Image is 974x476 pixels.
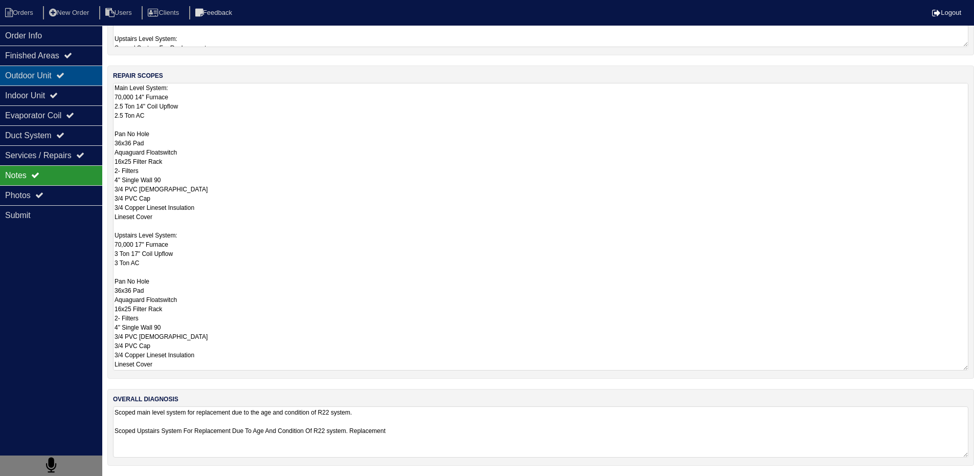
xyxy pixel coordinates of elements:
li: Feedback [189,6,240,20]
a: Clients [142,9,187,16]
label: repair scopes [113,71,163,80]
a: New Order [43,9,97,16]
li: New Order [43,6,97,20]
a: Users [99,9,140,16]
a: Logout [932,9,961,16]
textarea: Main Level System: 70,000 14" Furnace 2.5 Ton 14" Coil Upflow 2.5 Ton AC Pan No Hole 36x36 Pad Aq... [113,83,968,371]
textarea: Scoped main level system for replacement due to the age and condition of R22 system. Scoped Upsta... [113,406,968,458]
li: Users [99,6,140,20]
li: Clients [142,6,187,20]
label: overall diagnosis [113,395,178,404]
